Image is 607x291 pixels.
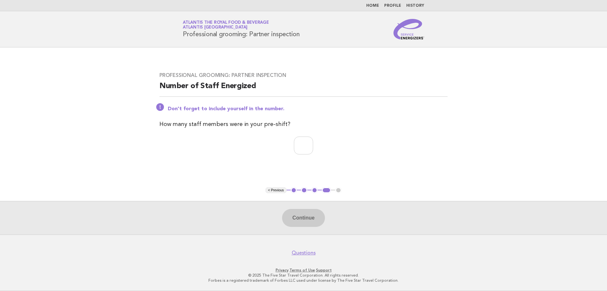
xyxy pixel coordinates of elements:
a: Atlantis the Royal Food & BeverageAtlantis [GEOGRAPHIC_DATA] [183,21,269,29]
a: Questions [292,250,316,256]
span: Atlantis [GEOGRAPHIC_DATA] [183,26,247,30]
button: 2 [301,187,307,194]
p: · · [108,268,499,273]
a: Privacy [276,268,288,272]
button: 1 [291,187,297,194]
a: Support [316,268,332,272]
a: Terms of Use [289,268,315,272]
button: < Previous [265,187,286,194]
h2: Number of Staff Energized [159,81,448,97]
p: © 2025 The Five Star Travel Corporation. All rights reserved. [108,273,499,278]
button: 4 [322,187,331,194]
p: Forbes is a registered trademark of Forbes LLC used under license by The Five Star Travel Corpora... [108,278,499,283]
p: Don't forget to include yourself in the number. [168,106,448,112]
h3: Professional grooming: Partner inspection [159,72,448,79]
a: Profile [384,4,401,8]
h1: Professional grooming: Partner inspection [183,21,300,37]
img: Service Energizers [393,19,424,39]
a: History [406,4,424,8]
a: Home [366,4,379,8]
p: How many staff members were in your pre-shift? [159,120,448,129]
button: 3 [312,187,318,194]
